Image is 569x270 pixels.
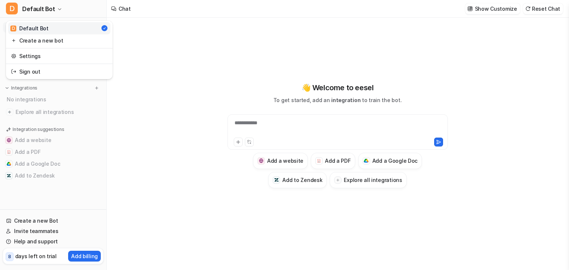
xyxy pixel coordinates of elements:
[8,50,110,62] a: Settings
[6,3,18,14] span: D
[6,21,113,79] div: DDefault Bot
[10,26,16,31] span: D
[11,68,16,75] img: reset
[10,24,49,32] div: Default Bot
[22,4,55,14] span: Default Bot
[11,37,16,44] img: reset
[8,34,110,47] a: Create a new bot
[11,52,16,60] img: reset
[8,65,110,78] a: Sign out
